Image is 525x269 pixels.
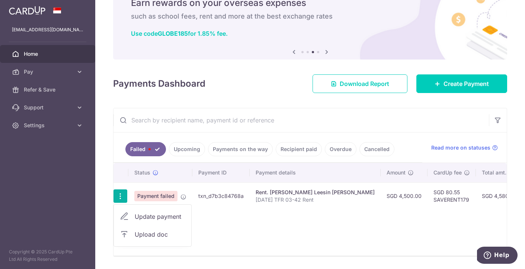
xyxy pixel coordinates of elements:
[482,169,506,176] span: Total amt.
[416,74,507,93] a: Create Payment
[131,30,228,37] a: Use codeGLOBE185for 1.85% fee.
[134,191,177,201] span: Payment failed
[477,247,518,265] iframe: Opens a widget where you can find more information
[113,77,205,90] h4: Payments Dashboard
[256,196,375,204] p: [DATE] TFR 03-42 Rent
[158,30,188,37] b: GLOBE185
[24,104,73,111] span: Support
[256,189,375,196] div: Rent. [PERSON_NAME] Leesin [PERSON_NAME]
[169,142,205,156] a: Upcoming
[250,163,381,182] th: Payment details
[359,142,394,156] a: Cancelled
[113,108,489,132] input: Search by recipient name, payment id or reference
[340,79,389,88] span: Download Report
[125,142,166,156] a: Failed
[387,169,406,176] span: Amount
[313,74,407,93] a: Download Report
[9,6,45,15] img: CardUp
[428,182,476,209] td: SGD 80.55 SAVERENT179
[476,182,522,209] td: SGD 4,580.55
[431,144,490,151] span: Read more on statuses
[431,144,498,151] a: Read more on statuses
[444,79,489,88] span: Create Payment
[24,86,73,93] span: Refer & Save
[192,182,250,209] td: txn_d7b3c84768a
[276,142,322,156] a: Recipient paid
[131,12,489,21] h6: such as school fees, rent and more at the best exchange rates
[12,26,83,33] p: [EMAIL_ADDRESS][DOMAIN_NAME]
[325,142,356,156] a: Overdue
[24,68,73,76] span: Pay
[134,169,150,176] span: Status
[192,163,250,182] th: Payment ID
[24,50,73,58] span: Home
[381,182,428,209] td: SGD 4,500.00
[208,142,273,156] a: Payments on the way
[433,169,462,176] span: CardUp fee
[24,122,73,129] span: Settings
